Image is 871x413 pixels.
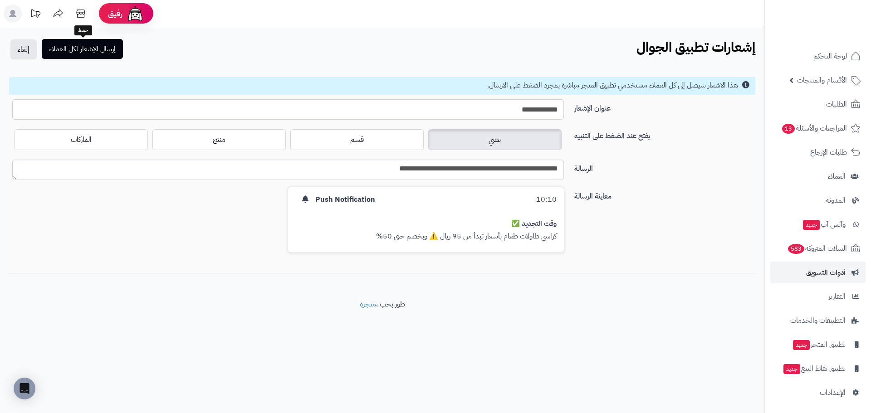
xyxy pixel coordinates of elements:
[770,286,866,307] a: التقارير
[770,310,866,331] a: التطبيقات والخدمات
[770,382,866,403] a: الإعدادات
[536,194,557,205] span: 10:10
[571,127,759,141] label: يفتح عند الضغط على التنبيه
[360,299,376,310] a: متجرة
[809,24,862,44] img: logo-2.png
[788,244,804,254] span: 583
[213,134,225,145] span: منتج
[74,25,92,35] div: حفظ
[820,386,846,399] span: الإعدادات
[126,5,144,23] img: ai-face.png
[826,194,846,207] span: المدونة
[71,134,92,145] span: الماركات
[810,146,847,159] span: طلبات الإرجاع
[770,262,866,283] a: أدوات التسويق
[571,187,759,202] label: معاينة الرسالة
[108,8,122,19] span: رفيق
[792,338,846,351] span: تطبيق المتجر
[826,98,847,111] span: الطلبات
[828,290,846,303] span: التقارير
[770,358,866,379] a: تطبيق نقاط البيعجديد
[511,219,557,228] b: وقت التجديد ✅
[770,165,866,187] a: العملاء
[770,334,866,355] a: تطبيق المتجرجديد
[571,160,759,174] label: الرسالة
[487,80,738,91] small: هذا الاشعار سيصل إلى كل العملاء مستخدمي تطبيق المتجر مباشرة بمجرد الضغط على الارسال.
[793,340,810,350] span: جديد
[828,170,846,183] span: العملاء
[489,134,501,145] span: نصي
[797,74,847,87] span: الأقسام والمنتجات
[376,231,557,242] small: كراسي طاولات طعام بأسعار تبدأ من 95 ريال ⚠️ وبخصم حتى 50%
[10,39,37,59] a: إلغاء
[14,378,35,399] div: Open Intercom Messenger
[803,220,820,230] span: جديد
[813,50,847,63] span: لوحة التحكم
[790,314,846,327] span: التطبيقات والخدمات
[571,99,759,114] label: عنوان الإشعار
[636,37,755,57] b: إشعارات تطبيق الجوال
[770,238,866,259] a: السلات المتروكة583
[806,266,846,279] span: أدوات التسويق
[24,5,47,25] a: تحديثات المنصة
[315,194,375,205] b: Push Notification
[770,214,866,235] a: وآتس آبجديد
[770,93,866,115] a: الطلبات
[770,45,866,67] a: لوحة التحكم
[783,364,800,374] span: جديد
[787,242,847,255] span: السلات المتروكة
[783,362,846,375] span: تطبيق نقاط البيع
[781,122,847,135] span: المراجعات والأسئلة
[770,141,866,163] a: طلبات الإرجاع
[782,124,795,134] span: 13
[802,218,846,231] span: وآتس آب
[770,117,866,139] a: المراجعات والأسئلة13
[770,189,866,211] a: المدونة
[350,134,364,145] span: قسم
[42,39,123,59] button: إرسال الإشعار لكل العملاء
